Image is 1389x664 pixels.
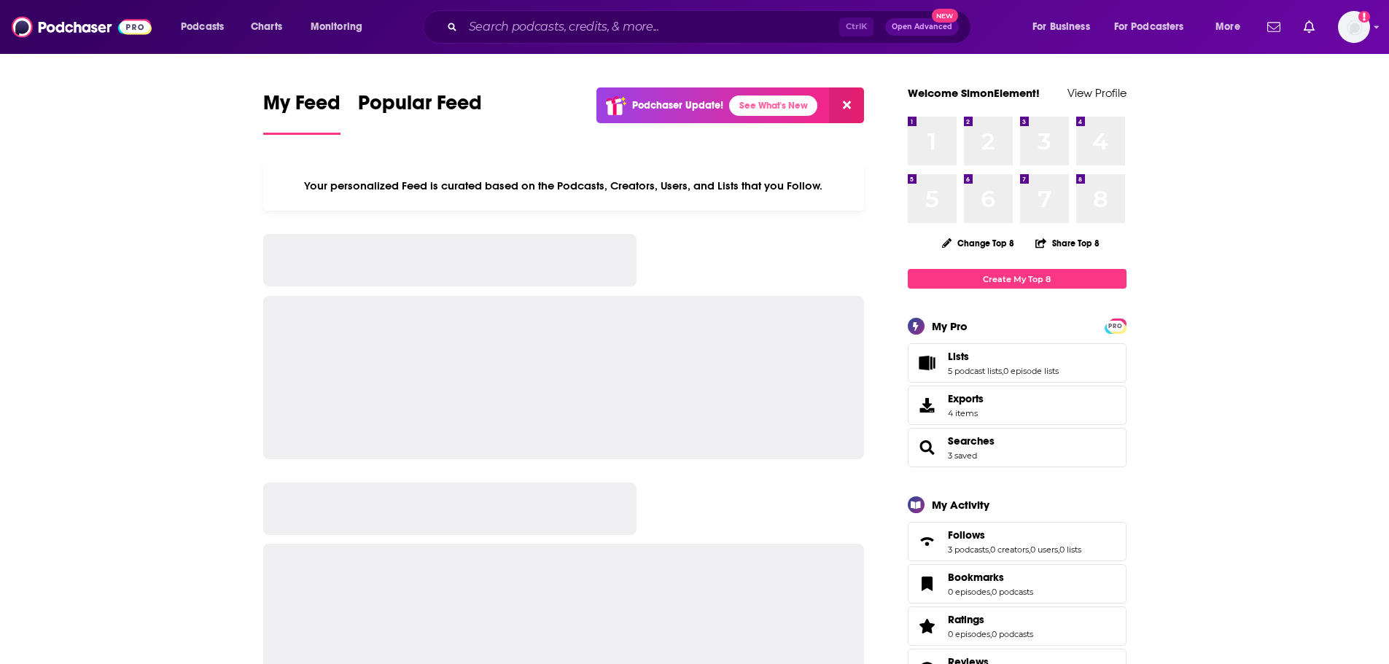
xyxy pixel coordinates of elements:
a: 5 podcast lists [948,366,1002,376]
a: Charts [241,15,291,39]
span: More [1215,17,1240,37]
span: My Feed [263,90,341,124]
a: Searches [948,434,995,448]
a: Exports [908,386,1127,425]
div: My Pro [932,319,968,333]
a: Create My Top 8 [908,269,1127,289]
span: Monitoring [311,17,362,37]
span: Popular Feed [358,90,482,124]
a: Ratings [948,613,1033,626]
a: See What's New [729,95,817,116]
span: Charts [251,17,282,37]
span: Exports [913,395,942,415]
a: Popular Feed [358,90,482,135]
a: 3 saved [948,450,977,461]
span: Lists [908,343,1127,383]
a: My Feed [263,90,341,135]
span: Bookmarks [908,564,1127,604]
span: Follows [948,528,985,542]
span: Ratings [908,606,1127,646]
span: Podcasts [181,17,224,37]
span: , [1029,544,1030,555]
span: , [1002,366,1003,376]
span: , [990,587,992,597]
div: My Activity [932,498,989,512]
a: 0 creators [990,544,1029,555]
input: Search podcasts, credits, & more... [463,15,839,39]
span: , [989,544,990,555]
span: Bookmarks [948,571,1004,584]
span: Exports [948,392,984,405]
button: Change Top 8 [933,234,1024,252]
button: Open AdvancedNew [885,18,959,36]
a: Show notifications dropdown [1298,15,1320,39]
a: Show notifications dropdown [1261,15,1286,39]
a: Follows [913,531,942,552]
img: User Profile [1338,11,1370,43]
span: Ratings [948,613,984,626]
span: Logged in as SimonElement [1338,11,1370,43]
span: PRO [1107,321,1124,332]
a: Lists [913,353,942,373]
img: Podchaser - Follow, Share and Rate Podcasts [12,13,152,41]
a: 0 podcasts [992,629,1033,639]
a: Bookmarks [948,571,1033,584]
button: Share Top 8 [1035,229,1100,257]
a: 3 podcasts [948,544,989,555]
span: Follows [908,522,1127,561]
a: Bookmarks [913,574,942,594]
span: Open Advanced [892,23,952,31]
a: PRO [1107,320,1124,331]
a: 0 episodes [948,629,990,639]
span: For Podcasters [1114,17,1184,37]
a: Welcome SimonElement! [908,86,1040,100]
a: Follows [948,528,1081,542]
span: 4 items [948,408,984,418]
a: 0 episode lists [1003,366,1059,376]
span: Searches [908,428,1127,467]
a: Ratings [913,616,942,636]
span: For Business [1032,17,1090,37]
button: Show profile menu [1338,11,1370,43]
span: , [990,629,992,639]
span: New [932,9,958,23]
a: View Profile [1067,86,1127,100]
div: Your personalized Feed is curated based on the Podcasts, Creators, Users, and Lists that you Follow. [263,161,865,211]
div: Search podcasts, credits, & more... [437,10,985,44]
p: Podchaser Update! [632,99,723,112]
button: open menu [300,15,381,39]
a: 0 users [1030,544,1058,555]
button: open menu [1205,15,1258,39]
a: 0 podcasts [992,587,1033,597]
a: 0 episodes [948,587,990,597]
span: Lists [948,350,969,363]
span: Ctrl K [839,17,874,36]
button: open menu [171,15,243,39]
a: Searches [913,437,942,458]
button: open menu [1105,15,1205,39]
a: 0 lists [1059,544,1081,555]
button: open menu [1022,15,1108,39]
a: Lists [948,350,1059,363]
svg: Add a profile image [1358,11,1370,23]
span: , [1058,544,1059,555]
